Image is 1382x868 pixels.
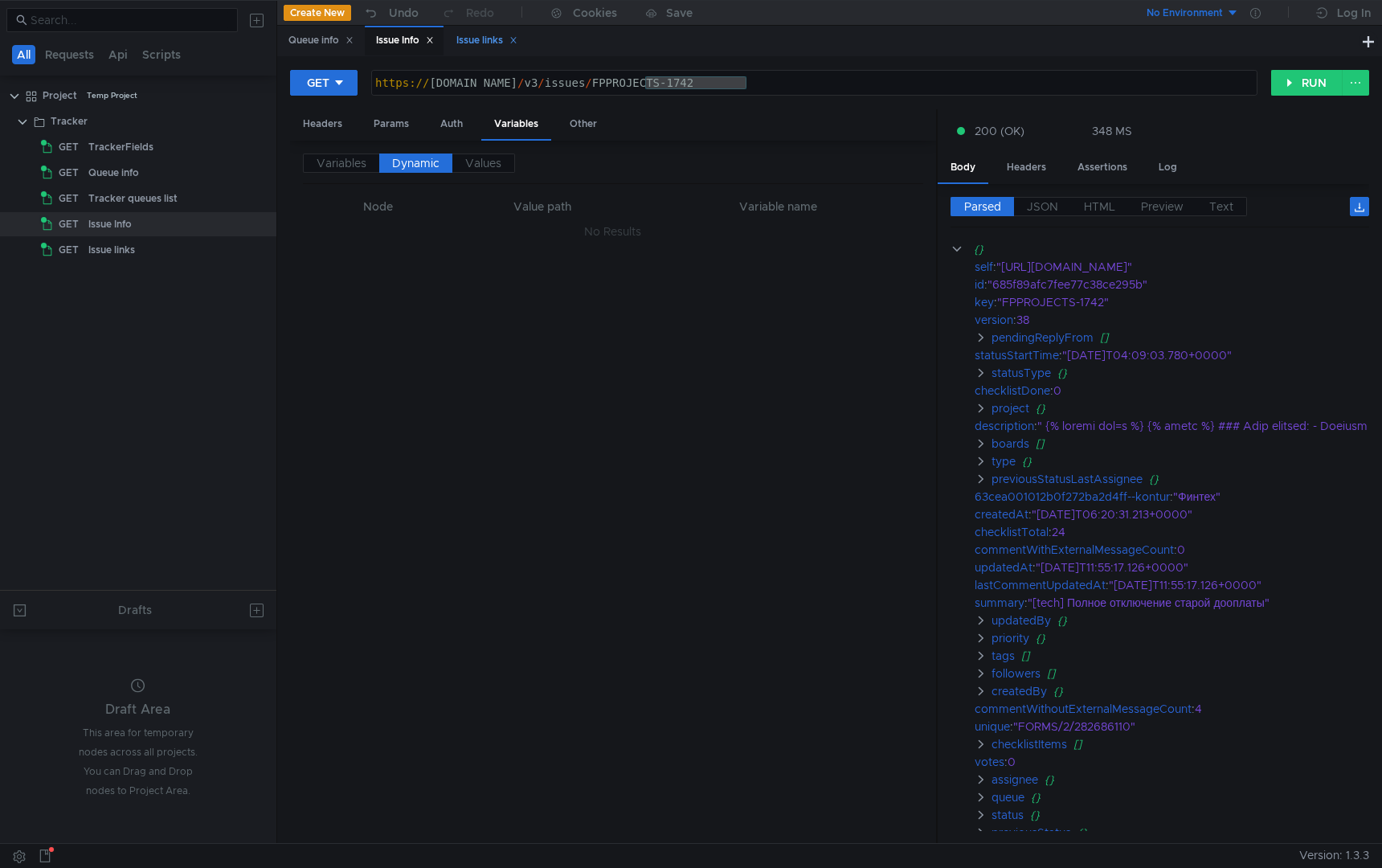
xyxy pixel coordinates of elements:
[288,32,354,49] div: Queue info
[59,186,79,211] span: GET
[975,559,1032,576] div: updatedAt
[31,11,228,29] input: Search...
[992,682,1047,700] div: createdBy
[975,382,1050,399] div: checklistDone
[290,70,358,96] button: GET
[573,3,617,23] div: Cookies
[975,594,1024,612] div: summary
[440,197,645,216] th: Value path
[992,806,1024,824] div: status
[1027,199,1058,214] span: JSON
[88,212,132,236] div: Issue Info
[1299,844,1369,867] span: Version: 1.3.3
[975,506,1028,523] div: createdAt
[1146,153,1190,182] div: Log
[1337,3,1371,23] div: Log In
[975,576,1106,594] div: lastCommentUpdatedAt
[43,84,77,108] div: Project
[938,153,988,184] div: Body
[975,523,1049,541] div: checklistTotal
[992,435,1029,452] div: boards
[992,612,1051,629] div: updatedBy
[87,84,137,108] div: Temp Project
[59,238,79,262] span: GET
[351,1,430,25] button: Undo
[975,718,1010,735] div: unique
[992,771,1038,788] div: assignee
[317,156,366,170] span: Variables
[316,197,440,216] th: Node
[1065,153,1140,182] div: Assertions
[975,311,1013,329] div: version
[975,258,993,276] div: self
[290,109,355,139] div: Headers
[1271,70,1343,96] button: RUN
[992,735,1067,753] div: checklistItems
[137,45,186,64] button: Scripts
[646,197,910,216] th: Variable name
[465,156,501,170] span: Values
[51,109,88,133] div: Tracker
[430,1,505,25] button: Redo
[666,7,693,18] div: Save
[118,600,152,620] div: Drafts
[964,199,1001,214] span: Parsed
[1084,199,1115,214] span: HTML
[104,45,133,64] button: Api
[975,700,1192,718] div: commentWithoutExternalMessageCount
[88,186,178,211] div: Tracker queues list
[994,153,1059,182] div: Headers
[975,488,1170,506] div: 63cea001012b0f272ba2d4ff--kontur
[389,3,419,23] div: Undo
[992,452,1016,470] div: type
[975,753,1004,771] div: votes
[992,647,1015,665] div: tags
[992,329,1094,346] div: pendingReplyFrom
[975,293,994,311] div: key
[992,665,1041,682] div: followers
[975,276,984,293] div: id
[12,45,35,64] button: All
[392,156,440,170] span: Dynamic
[584,224,641,239] nz-embed-empty: No Results
[992,364,1051,382] div: statusType
[992,470,1143,488] div: previousStatusLastAssignee
[1209,199,1233,214] span: Text
[59,212,79,236] span: GET
[88,238,135,262] div: Issue links
[992,629,1029,647] div: priority
[456,32,517,49] div: Issue links
[975,417,1034,435] div: description
[376,32,434,49] div: Issue Info
[88,161,139,185] div: Queue info
[1092,124,1132,138] div: 348 MS
[557,109,610,139] div: Other
[481,109,551,141] div: Variables
[1141,199,1184,214] span: Preview
[1147,6,1223,21] div: No Environment
[992,788,1024,806] div: queue
[427,109,476,139] div: Auth
[975,541,1174,559] div: commentWithExternalMessageCount
[59,161,79,185] span: GET
[975,122,1024,140] span: 200 (OK)
[975,346,1059,364] div: statusStartTime
[284,5,351,21] button: Create New
[40,45,99,64] button: Requests
[59,135,79,159] span: GET
[992,399,1029,417] div: project
[88,135,153,159] div: TrackerFields
[307,74,329,92] div: GET
[992,824,1071,841] div: previousStatus
[466,3,494,23] div: Redo
[361,109,422,139] div: Params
